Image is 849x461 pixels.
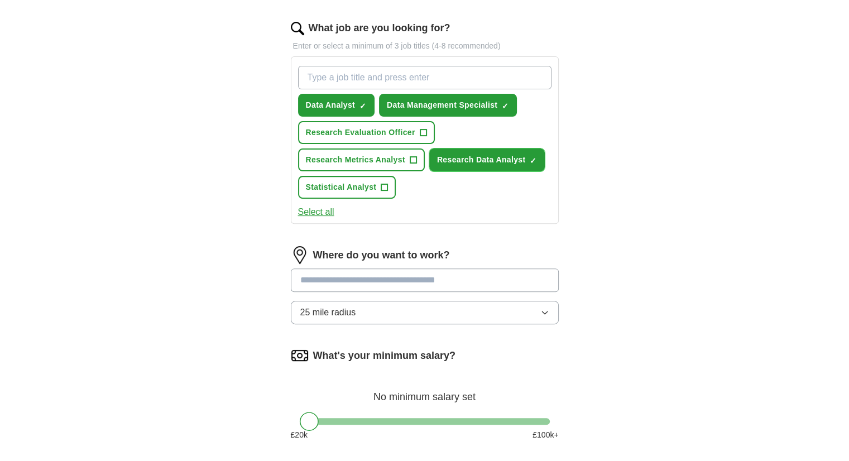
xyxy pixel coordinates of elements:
[530,156,536,165] span: ✓
[313,248,450,263] label: Where do you want to work?
[291,378,559,405] div: No minimum salary set
[291,246,309,264] img: location.png
[298,148,425,171] button: Research Metrics Analyst
[291,347,309,364] img: salary.png
[313,348,455,363] label: What's your minimum salary?
[429,148,545,171] button: Research Data Analyst✓
[291,22,304,35] img: search.png
[298,94,375,117] button: Data Analyst✓
[306,127,415,138] span: Research Evaluation Officer
[306,99,356,111] span: Data Analyst
[298,205,334,219] button: Select all
[387,99,497,111] span: Data Management Specialist
[298,121,435,144] button: Research Evaluation Officer
[291,429,308,441] span: £ 20 k
[379,94,517,117] button: Data Management Specialist✓
[306,154,405,166] span: Research Metrics Analyst
[309,21,450,36] label: What job are you looking for?
[533,429,558,441] span: £ 100 k+
[306,181,377,193] span: Statistical Analyst
[359,102,366,111] span: ✓
[300,306,356,319] span: 25 mile radius
[502,102,509,111] span: ✓
[291,40,559,52] p: Enter or select a minimum of 3 job titles (4-8 recommended)
[298,176,396,199] button: Statistical Analyst
[437,154,526,166] span: Research Data Analyst
[291,301,559,324] button: 25 mile radius
[298,66,551,89] input: Type a job title and press enter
